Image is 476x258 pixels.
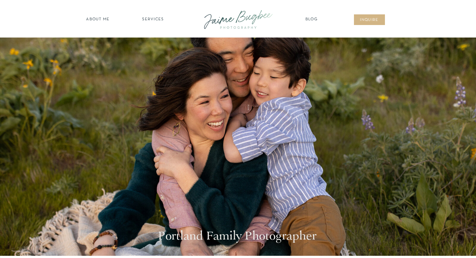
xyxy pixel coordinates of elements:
[158,229,318,245] h1: Portland Family Photographer
[304,17,320,23] a: Blog
[357,17,382,23] a: inqUIre
[136,17,171,23] a: SERVICES
[84,17,112,23] a: about ME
